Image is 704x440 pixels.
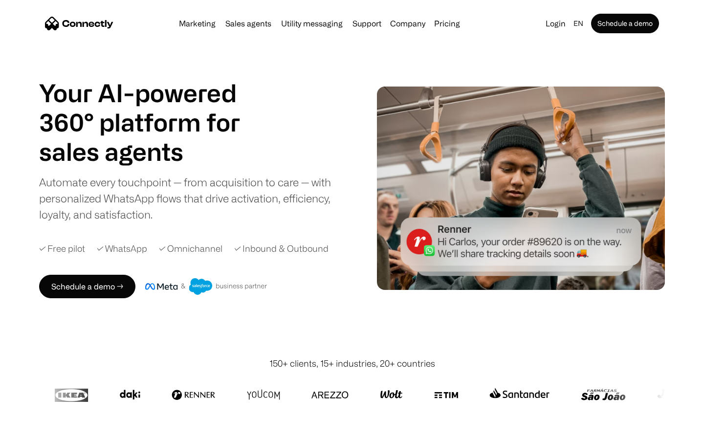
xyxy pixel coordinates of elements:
[542,17,570,30] a: Login
[39,174,347,222] div: Automate every touchpoint — from acquisition to care — with personalized WhatsApp flows that driv...
[591,14,659,33] a: Schedule a demo
[39,242,85,255] div: ✓ Free pilot
[39,78,264,137] h1: Your AI-powered 360° platform for
[349,20,385,27] a: Support
[159,242,222,255] div: ✓ Omnichannel
[175,20,220,27] a: Marketing
[97,242,147,255] div: ✓ WhatsApp
[39,137,264,166] h1: sales agents
[269,357,435,370] div: 150+ clients, 15+ industries, 20+ countries
[277,20,347,27] a: Utility messaging
[20,423,59,437] ul: Language list
[221,20,275,27] a: Sales agents
[145,278,267,295] img: Meta and Salesforce business partner badge.
[430,20,464,27] a: Pricing
[234,242,329,255] div: ✓ Inbound & Outbound
[390,17,425,30] div: Company
[573,17,583,30] div: en
[10,422,59,437] aside: Language selected: English
[39,275,135,298] a: Schedule a demo →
